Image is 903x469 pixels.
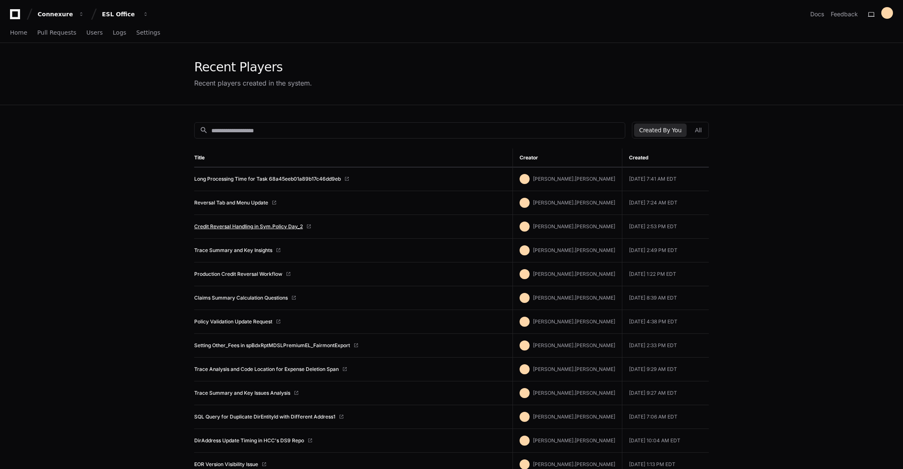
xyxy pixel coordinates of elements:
[194,271,282,277] a: Production Credit Reversal Workflow
[86,30,103,35] span: Users
[533,390,615,396] span: [PERSON_NAME].[PERSON_NAME]
[194,60,312,75] div: Recent Players
[622,167,709,191] td: [DATE] 7:41 AM EDT
[194,390,290,396] a: Trace Summary and Key Issues Analysis
[622,358,709,381] td: [DATE] 9:29 AM EDT
[194,247,272,254] a: Trace Summary and Key Insights
[38,10,74,18] div: Connexure
[622,149,709,167] th: Created
[634,124,686,137] button: Created By You
[533,366,615,372] span: [PERSON_NAME].[PERSON_NAME]
[533,176,615,182] span: [PERSON_NAME].[PERSON_NAME]
[194,437,304,444] a: DirAddress Update Timing in HCC's DS9 Repo
[200,126,208,134] mat-icon: search
[37,23,76,43] a: Pull Requests
[622,429,709,453] td: [DATE] 10:04 AM EDT
[194,223,303,230] a: Credit Reversal Handling in Sym.Policy Day_2
[194,366,339,373] a: Trace Analysis and Code Location for Expense Deletion Span
[533,342,615,348] span: [PERSON_NAME].[PERSON_NAME]
[622,405,709,429] td: [DATE] 7:06 AM EDT
[136,30,160,35] span: Settings
[533,437,615,444] span: [PERSON_NAME].[PERSON_NAME]
[194,199,268,206] a: Reversal Tab and Menu Update
[622,215,709,239] td: [DATE] 2:53 PM EDT
[512,149,622,167] th: Creator
[194,318,272,325] a: Policy Validation Update Request
[194,414,335,420] a: SQL Query for Duplicate DirEntityId with Different Address1
[622,239,709,262] td: [DATE] 2:49 PM EDT
[533,223,615,229] span: [PERSON_NAME].[PERSON_NAME]
[86,23,103,43] a: Users
[194,176,341,182] a: Long Processing Time for Task 68a45eeb01a89b17c46dd9eb
[113,30,126,35] span: Logs
[194,78,312,88] div: Recent players created in the system.
[194,295,288,301] a: Claims Summary Calculation Questions
[533,461,615,467] span: [PERSON_NAME].[PERSON_NAME]
[622,286,709,310] td: [DATE] 8:39 AM EDT
[690,124,707,137] button: All
[37,30,76,35] span: Pull Requests
[34,7,88,22] button: Connexure
[533,199,615,206] span: [PERSON_NAME].[PERSON_NAME]
[102,10,138,18] div: ESL Office
[99,7,152,22] button: ESL Office
[622,381,709,405] td: [DATE] 9:27 AM EDT
[533,414,615,420] span: [PERSON_NAME].[PERSON_NAME]
[622,310,709,334] td: [DATE] 4:38 PM EDT
[810,10,824,18] a: Docs
[622,191,709,215] td: [DATE] 7:24 AM EDT
[10,30,27,35] span: Home
[533,247,615,253] span: [PERSON_NAME].[PERSON_NAME]
[533,295,615,301] span: [PERSON_NAME].[PERSON_NAME]
[194,342,350,349] a: Setting Other_Fees in spBdxRptMDSLPremiumEL_FairmontExport
[10,23,27,43] a: Home
[136,23,160,43] a: Settings
[622,262,709,286] td: [DATE] 1:22 PM EDT
[113,23,126,43] a: Logs
[194,149,512,167] th: Title
[533,271,615,277] span: [PERSON_NAME].[PERSON_NAME]
[194,461,258,468] a: EOR Version Visibility Issue
[831,10,858,18] button: Feedback
[533,318,615,325] span: [PERSON_NAME].[PERSON_NAME]
[622,334,709,358] td: [DATE] 2:33 PM EDT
